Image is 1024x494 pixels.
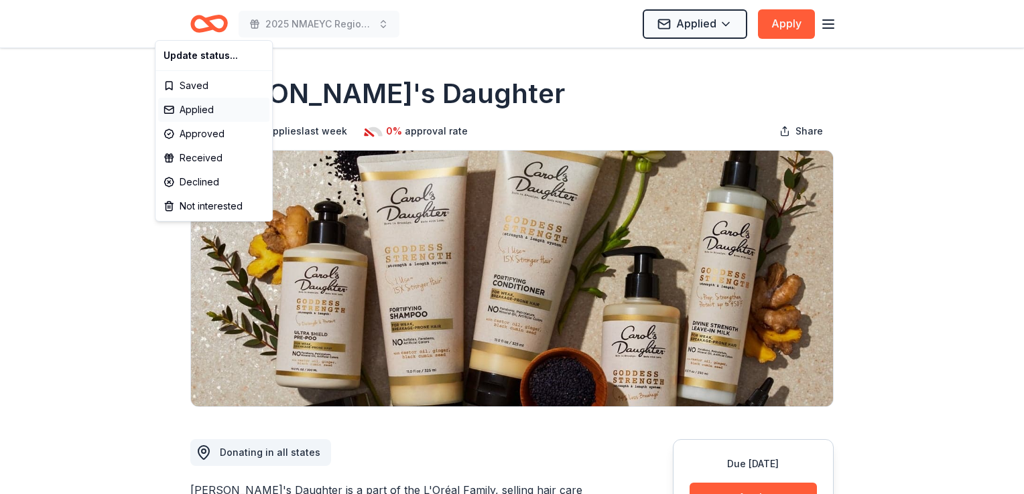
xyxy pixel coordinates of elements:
[158,146,269,170] div: Received
[158,98,269,122] div: Applied
[158,74,269,98] div: Saved
[265,16,373,32] span: 2025 NMAEYC Regional Conference
[158,122,269,146] div: Approved
[158,194,269,218] div: Not interested
[158,44,269,68] div: Update status...
[158,170,269,194] div: Declined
